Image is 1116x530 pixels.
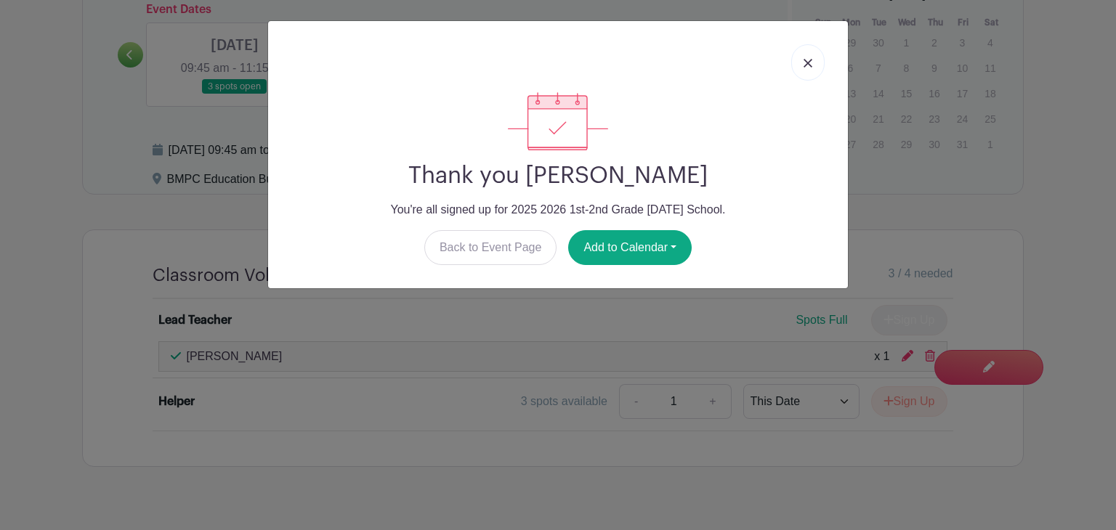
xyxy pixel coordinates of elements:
p: You're all signed up for 2025 2026 1st-2nd Grade [DATE] School. [280,201,836,219]
img: signup_complete-c468d5dda3e2740ee63a24cb0ba0d3ce5d8a4ecd24259e683200fb1569d990c8.svg [508,92,608,150]
button: Add to Calendar [568,230,692,265]
h2: Thank you [PERSON_NAME] [280,162,836,189]
a: Back to Event Page [424,230,557,265]
img: close_button-5f87c8562297e5c2d7936805f587ecaba9071eb48480494691a3f1689db116b3.svg [804,59,812,68]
